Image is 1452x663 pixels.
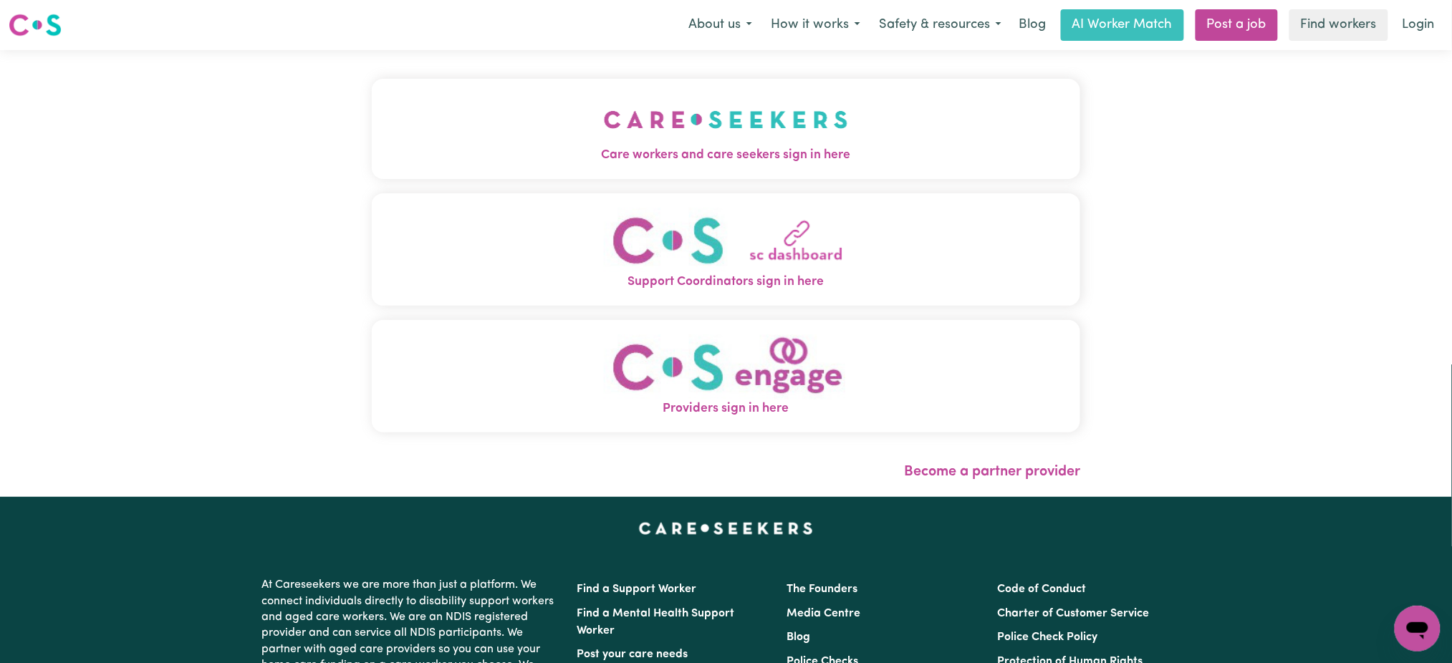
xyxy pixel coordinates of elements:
a: Careseekers home page [639,523,813,534]
a: Find a Support Worker [577,584,697,595]
a: Police Check Policy [997,631,1097,643]
a: Media Centre [787,608,861,619]
span: Providers sign in here [372,400,1081,418]
a: Charter of Customer Service [997,608,1149,619]
button: Care workers and care seekers sign in here [372,79,1081,179]
button: About us [679,10,761,40]
button: Safety & resources [870,10,1011,40]
a: Post your care needs [577,649,688,660]
img: Careseekers logo [9,12,62,38]
a: Find workers [1289,9,1388,41]
a: Login [1394,9,1443,41]
a: Find a Mental Health Support Worker [577,608,735,637]
button: Providers sign in here [372,320,1081,432]
span: Care workers and care seekers sign in here [372,146,1081,165]
a: The Founders [787,584,858,595]
iframe: Button to launch messaging window [1395,606,1441,652]
a: Become a partner provider [904,465,1080,479]
span: Support Coordinators sign in here [372,273,1081,291]
a: Blog [1011,9,1055,41]
button: Support Coordinators sign in here [372,193,1081,306]
a: Careseekers logo [9,9,62,42]
a: Code of Conduct [997,584,1086,595]
a: AI Worker Match [1061,9,1184,41]
button: How it works [761,10,870,40]
a: Post a job [1196,9,1278,41]
a: Blog [787,631,811,643]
